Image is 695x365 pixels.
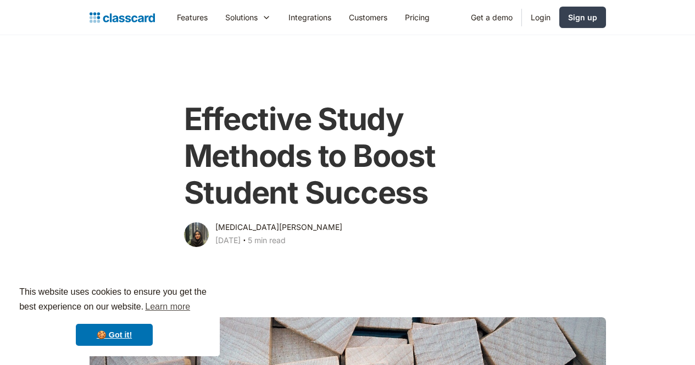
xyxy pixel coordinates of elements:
h1: Effective Study Methods to Boost Student Success [184,101,511,212]
a: learn more about cookies [143,299,192,315]
div: [MEDICAL_DATA][PERSON_NAME] [215,221,342,234]
div: 5 min read [248,234,286,247]
div: cookieconsent [9,275,220,356]
a: home [90,10,155,25]
a: Integrations [280,5,340,30]
div: Solutions [216,5,280,30]
div: Solutions [225,12,258,23]
div: Sign up [568,12,597,23]
div: ‧ [241,234,248,249]
div: [DATE] [215,234,241,247]
a: Pricing [396,5,438,30]
a: Customers [340,5,396,30]
a: dismiss cookie message [76,324,153,346]
a: Features [168,5,216,30]
a: Get a demo [462,5,521,30]
a: Login [522,5,559,30]
span: This website uses cookies to ensure you get the best experience on our website. [19,285,209,315]
a: Sign up [559,7,606,28]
